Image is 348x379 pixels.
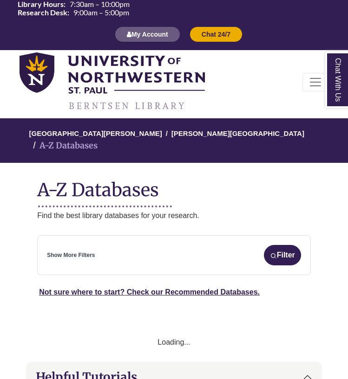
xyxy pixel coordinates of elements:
th: Research Desk: [14,8,70,17]
a: Chat 24/7 [190,30,243,38]
button: My Account [115,26,180,42]
button: Toggle navigation [302,73,328,91]
span: 7:30am – 10:00pm [70,0,130,8]
nav: breadcrumb [37,118,311,163]
span: 9:00am – 5:00pm [73,9,129,16]
a: Not sure where to start? Check our Recommended Databases. [39,288,260,296]
a: Show More Filters [47,251,95,260]
h1: A-Z Databases [37,172,311,200]
a: My Account [115,30,180,38]
div: Loading... [37,336,311,348]
button: Chat 24/7 [190,26,243,42]
a: [GEOGRAPHIC_DATA][PERSON_NAME] [29,128,162,137]
li: A-Z Databases [29,139,98,153]
p: Find the best library databases for your research. [37,210,311,222]
button: Filter [264,245,301,265]
a: [PERSON_NAME][GEOGRAPHIC_DATA] [171,128,304,137]
img: library_home [20,52,205,111]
